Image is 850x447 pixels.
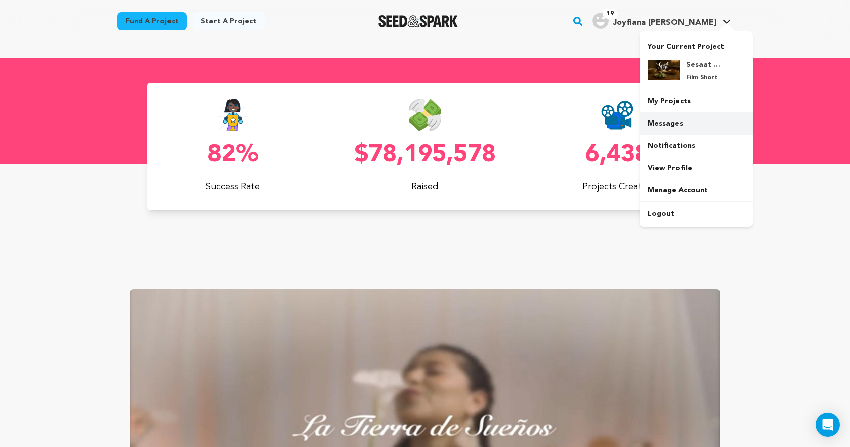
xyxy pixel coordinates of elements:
[640,135,753,157] a: Notifications
[592,13,716,29] div: Joyfiana Venessa S.'s Profile
[648,60,680,80] img: 73064ff55ea2066b.jpg
[378,15,458,27] a: Seed&Spark Homepage
[648,37,745,52] p: Your Current Project
[640,112,753,135] a: Messages
[217,99,248,131] img: Seed&Spark Success Rate Icon
[603,9,618,19] span: 19
[531,180,703,194] p: Projects Created
[613,19,716,27] span: Joyfiana [PERSON_NAME]
[147,143,319,168] p: 82%
[640,202,753,225] a: Logout
[409,99,441,131] img: Seed&Spark Money Raised Icon
[816,413,840,437] div: Open Intercom Messenger
[193,12,265,30] a: Start a project
[648,37,745,90] a: Your Current Project Sesaat Aja Film Short
[531,143,703,168] p: 6,438
[117,12,187,30] a: Fund a project
[592,13,609,29] img: user.png
[686,60,722,70] h4: Sesaat Aja
[601,99,633,131] img: Seed&Spark Projects Created Icon
[640,157,753,179] a: View Profile
[339,180,511,194] p: Raised
[640,179,753,201] a: Manage Account
[686,74,722,82] p: Film Short
[590,11,733,32] span: Joyfiana Venessa S.'s Profile
[640,90,753,112] a: My Projects
[378,15,458,27] img: Seed&Spark Logo Dark Mode
[147,180,319,194] p: Success Rate
[339,143,511,168] p: $78,195,578
[590,11,733,29] a: Joyfiana Venessa S.'s Profile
